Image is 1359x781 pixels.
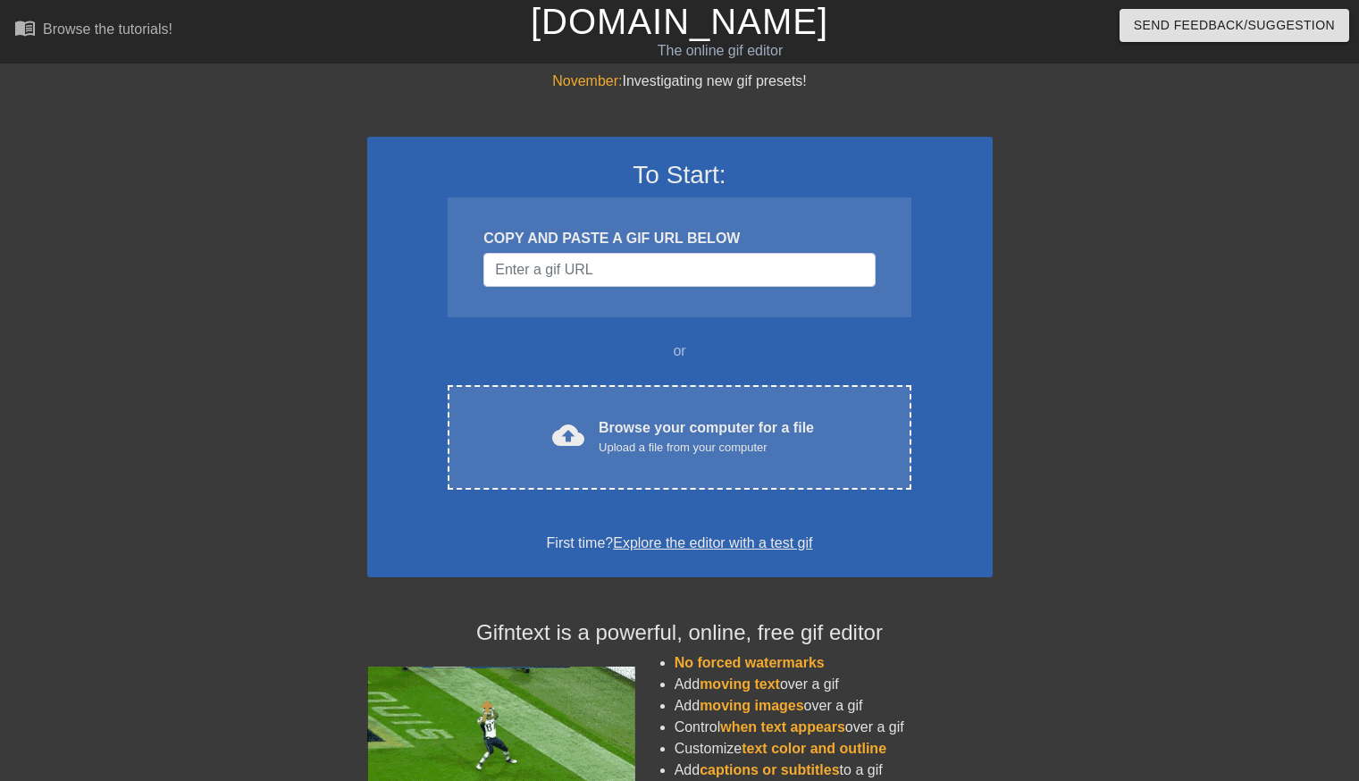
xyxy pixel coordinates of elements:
span: No forced watermarks [675,655,825,670]
div: Browse your computer for a file [599,417,814,457]
div: First time? [390,533,969,554]
a: [DOMAIN_NAME] [531,2,828,41]
button: Send Feedback/Suggestion [1120,9,1349,42]
li: Add over a gif [675,695,993,717]
div: Browse the tutorials! [43,21,172,37]
li: Add to a gif [675,760,993,781]
div: Upload a file from your computer [599,439,814,457]
span: menu_book [14,17,36,38]
span: moving text [700,676,780,692]
div: or [414,340,946,362]
div: The online gif editor [462,40,978,62]
span: moving images [700,698,803,713]
span: text color and outline [742,741,886,756]
div: Investigating new gif presets! [367,71,993,92]
span: Send Feedback/Suggestion [1134,14,1335,37]
span: November: [552,73,622,88]
li: Customize [675,738,993,760]
li: Control over a gif [675,717,993,738]
span: when text appears [720,719,845,735]
input: Username [483,253,875,287]
a: Explore the editor with a test gif [613,535,812,550]
a: Browse the tutorials! [14,17,172,45]
span: cloud_upload [552,419,584,451]
li: Add over a gif [675,674,993,695]
div: COPY AND PASTE A GIF URL BELOW [483,228,875,249]
h4: Gifntext is a powerful, online, free gif editor [367,620,993,646]
span: captions or subtitles [700,762,839,777]
h3: To Start: [390,160,969,190]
